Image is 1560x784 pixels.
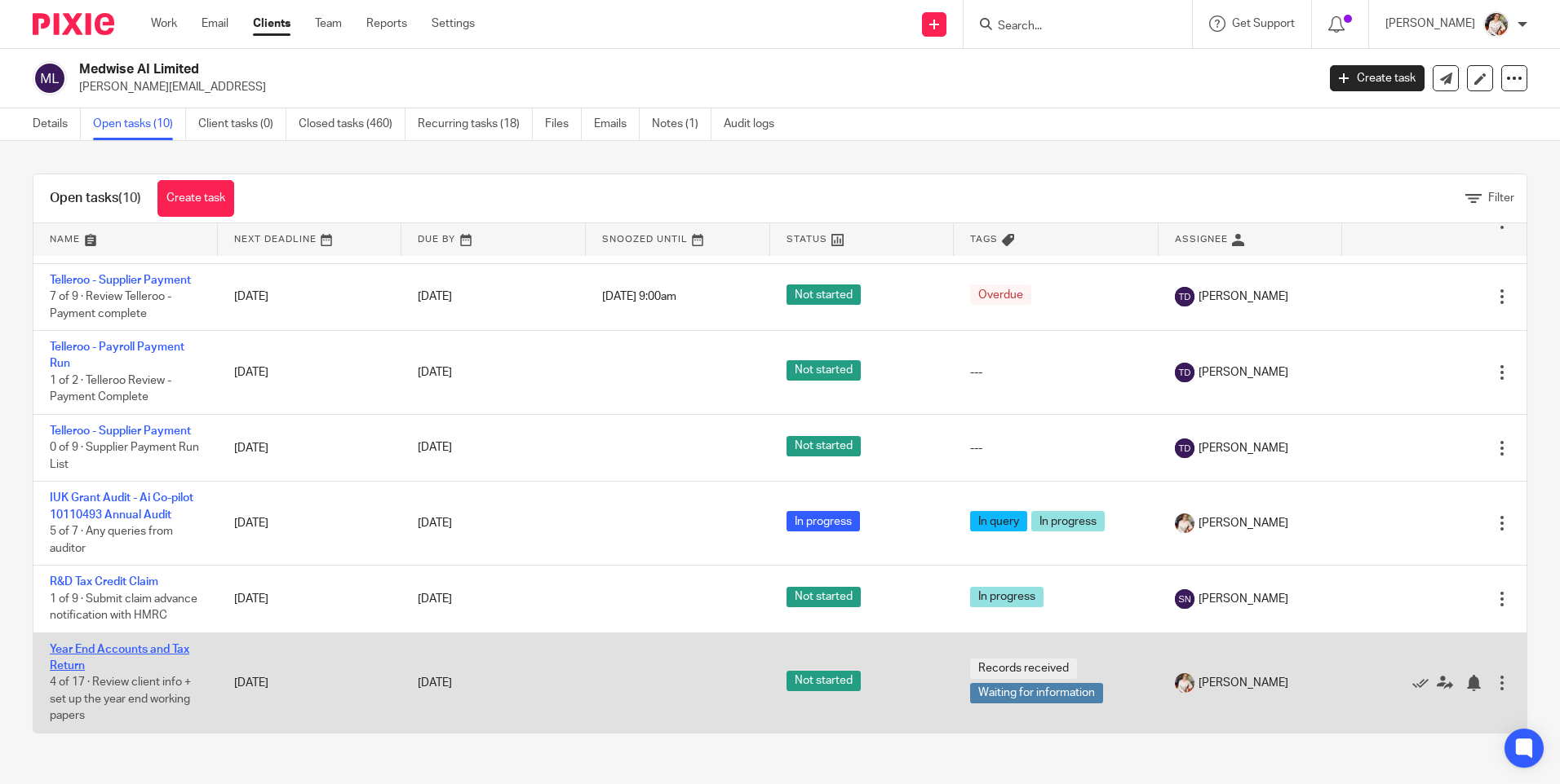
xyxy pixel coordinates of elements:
[970,235,998,244] span: Tags
[594,108,640,140] a: Emails
[50,644,189,672] a: Year End Accounts and Tax Return
[1175,513,1194,533] img: Kayleigh%20Henson.jpeg
[996,20,1143,34] input: Search
[50,341,184,369] a: Telleroo - Payroll Payment Run
[198,108,286,140] a: Client tasks (0)
[1199,515,1288,531] span: [PERSON_NAME]
[1385,15,1475,32] p: [PERSON_NAME]
[418,518,452,529] span: [DATE]
[1330,65,1425,91] a: Create task
[50,593,197,622] span: 1 of 9 · Submit claim advance notification with HMRC
[202,15,228,32] a: Email
[50,526,173,554] span: 5 of 7 · Any queries from auditor
[970,440,1142,456] div: ---
[787,671,861,691] span: Not started
[1175,363,1194,382] img: svg%3E
[218,331,402,415] td: [DATE]
[432,15,475,32] a: Settings
[151,15,177,32] a: Work
[50,492,193,520] a: IUK Grant Audit - Ai Co-pilot 10110493 Annual Audit
[315,15,342,32] a: Team
[299,108,406,140] a: Closed tasks (460)
[418,443,452,454] span: [DATE]
[724,108,787,140] a: Audit logs
[545,108,582,140] a: Files
[418,593,452,605] span: [DATE]
[652,108,711,140] a: Notes (1)
[1199,440,1288,456] span: [PERSON_NAME]
[1488,192,1514,204] span: Filter
[970,511,1027,531] span: In query
[1199,591,1288,607] span: [PERSON_NAME]
[33,61,67,95] img: svg%3E
[1483,11,1509,37] img: Kayleigh%20Henson.jpeg
[787,436,861,456] span: Not started
[50,275,191,286] a: Telleroo - Supplier Payment
[1412,675,1437,691] a: Mark as done
[970,364,1142,381] div: ---
[1175,287,1194,306] img: svg%3E
[787,284,861,305] span: Not started
[970,658,1077,679] span: Records received
[418,291,452,302] span: [DATE]
[253,15,290,32] a: Clients
[787,360,861,381] span: Not started
[79,61,1060,78] h2: Medwise AI Limited
[1175,589,1194,609] img: svg%3E
[50,190,141,207] h1: Open tasks
[1232,18,1295,29] span: Get Support
[33,13,114,35] img: Pixie
[50,291,171,319] span: 7 of 9 · Review Telleroo - Payment complete
[602,291,676,302] span: [DATE] 9:00am
[50,443,199,471] span: 0 of 9 · Supplier Payment Run List
[418,677,452,689] span: [DATE]
[418,108,533,140] a: Recurring tasks (18)
[157,180,234,217] a: Create task
[218,482,402,566] td: [DATE]
[50,375,171,403] span: 1 of 2 · Telleroo Review - Payment Complete
[218,632,402,733] td: [DATE]
[118,192,141,205] span: (10)
[970,683,1103,703] span: Waiting for information
[787,587,861,607] span: Not started
[418,367,452,378] span: [DATE]
[970,587,1044,607] span: In progress
[50,425,191,437] a: Telleroo - Supplier Payment
[50,576,158,588] a: R&D Tax Credit Claim
[218,566,402,632] td: [DATE]
[1175,673,1194,693] img: Kayleigh%20Henson.jpeg
[366,15,407,32] a: Reports
[1031,511,1105,531] span: In progress
[1199,364,1288,381] span: [PERSON_NAME]
[787,235,827,244] span: Status
[79,79,1305,95] p: [PERSON_NAME][EMAIL_ADDRESS]
[1175,438,1194,458] img: svg%3E
[970,284,1031,305] span: Overdue
[218,263,402,330] td: [DATE]
[787,511,860,531] span: In progress
[93,108,186,140] a: Open tasks (10)
[50,677,191,722] span: 4 of 17 · Review client info + set up the year end working papers
[1199,675,1288,691] span: [PERSON_NAME]
[1199,288,1288,305] span: [PERSON_NAME]
[33,108,81,140] a: Details
[602,235,688,244] span: Snoozed Until
[218,414,402,481] td: [DATE]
